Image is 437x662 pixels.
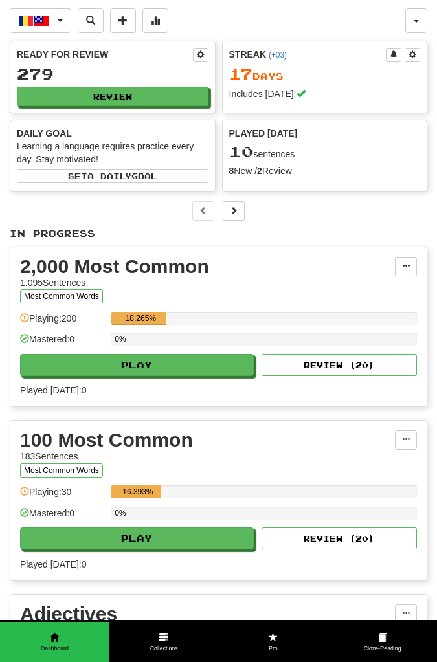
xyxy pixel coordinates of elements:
[229,144,421,160] div: sentences
[229,127,298,140] span: Played [DATE]
[20,485,104,507] div: Playing: 30
[229,87,421,100] div: Includes [DATE]!
[87,171,131,181] span: a daily
[78,8,104,33] button: Search sentences
[20,604,395,624] div: Adjectives
[229,48,387,61] div: Streak
[17,127,208,140] div: Daily Goal
[20,507,104,528] div: Mastered: 0
[10,227,427,240] p: In Progress
[17,66,208,82] div: 279
[17,48,193,61] div: Ready for Review
[20,276,395,289] div: 1.095 Sentences
[328,645,437,653] span: Cloze-Reading
[17,87,208,106] button: Review
[229,65,252,83] span: 17
[142,8,168,33] button: More stats
[229,142,254,160] span: 10
[20,558,417,571] span: Played [DATE]: 0
[20,333,104,354] div: Mastered: 0
[262,527,417,549] button: Review (20)
[115,485,161,498] div: 16.393%
[20,527,254,549] button: Play
[229,164,421,177] div: New / Review
[115,312,166,325] div: 18.265%
[20,257,395,276] div: 2,000 Most Common
[20,384,417,397] span: Played [DATE]: 0
[17,169,208,183] button: Seta dailygoal
[20,312,104,333] div: Playing: 200
[257,166,262,176] strong: 2
[17,140,208,166] div: Learning a language requires practice every day. Stay motivated!
[219,645,328,653] span: Pro
[20,463,103,478] button: Most Common Words
[109,645,219,653] span: Collections
[262,354,417,376] button: Review (20)
[110,8,136,33] button: Add sentence to collection
[20,430,395,450] div: 100 Most Common
[20,289,103,303] button: Most Common Words
[229,66,421,83] div: Day s
[229,166,234,176] strong: 8
[269,50,287,60] a: (+03)
[20,450,395,463] div: 183 Sentences
[20,354,254,376] button: Play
